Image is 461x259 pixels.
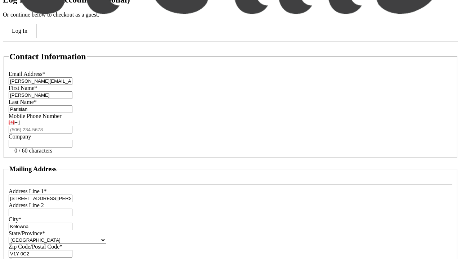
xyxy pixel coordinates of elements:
[9,188,47,194] label: Address Line 1*
[9,113,62,119] label: Mobile Phone Number
[9,165,57,173] h3: Mailing Address
[9,230,45,236] label: State/Province*
[9,202,44,208] label: Address Line 2
[9,99,37,105] label: Last Name*
[9,250,72,258] input: Zip or Postal Code
[9,71,45,77] label: Email Address*
[3,24,36,38] button: Log In
[9,223,72,230] input: City
[9,133,31,140] label: Company
[9,126,72,133] input: (506) 234-5678
[12,28,27,34] span: Log In
[9,195,72,202] input: Address
[9,85,37,91] label: First Name*
[9,216,22,222] label: City*
[14,147,52,154] tr-character-limit: 0 / 60 characters
[9,244,62,250] label: Zip Code/Postal Code*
